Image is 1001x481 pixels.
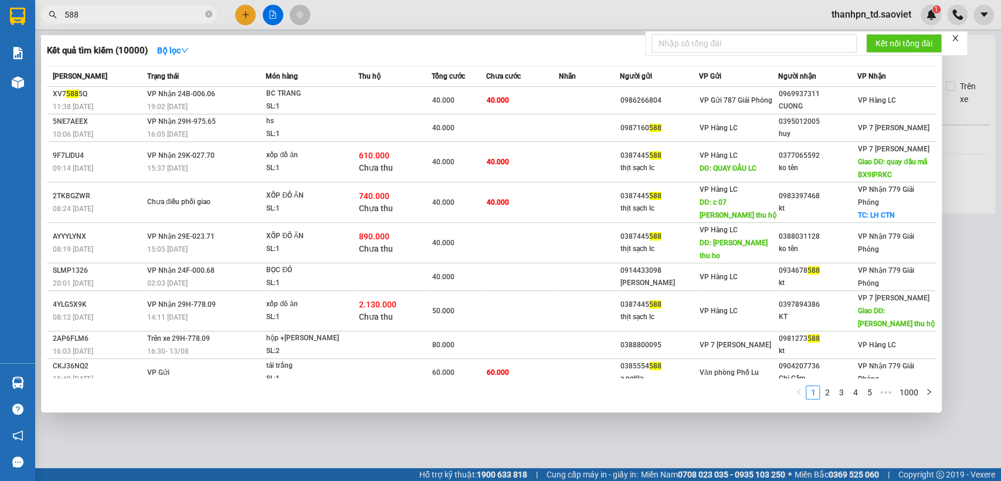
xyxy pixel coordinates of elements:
input: Tìm tên, số ĐT hoặc mã đơn [65,8,203,21]
img: warehouse-icon [12,76,24,89]
span: 40.000 [487,198,509,206]
span: VP Nhận 29E-023.71 [147,232,215,240]
span: message [12,456,23,468]
div: 0387445 [620,299,698,311]
span: VP Hàng LC [857,341,895,349]
div: 0934678 [779,265,857,277]
div: 0397894386 [779,299,857,311]
div: ko tên [779,243,857,255]
span: VP Nhận 779 Giải Phóng [857,266,914,287]
span: 40.000 [432,124,454,132]
li: 1 [806,385,820,399]
li: Next 5 Pages [876,385,895,399]
span: Người nhận [778,72,816,80]
div: SL: 1 [266,277,354,290]
span: VP Hàng LC [857,96,895,104]
div: SL: 1 [266,372,354,385]
div: thịt sạch lc [620,162,698,174]
input: Nhập số tổng đài [652,34,857,53]
div: hs [266,115,354,128]
button: left [792,385,806,399]
span: VP Gửi [147,368,169,377]
div: 0395012005 [779,116,857,128]
span: 60.000 [487,368,509,377]
span: VP Nhận 779 Giải Phóng [857,185,914,206]
span: 740.000 [359,191,389,201]
div: SL: 1 [266,128,354,141]
span: Văn phòng Phố Lu [700,368,759,377]
span: VP Hàng LC [700,273,738,281]
span: Chưa cước [486,72,521,80]
div: kt [779,202,857,215]
a: 1000 [895,386,921,399]
span: 08:19 [DATE] [53,245,93,253]
span: VP Gửi [699,72,721,80]
div: xốp đô ăn [266,298,354,311]
span: 40.000 [432,239,454,247]
span: search [49,11,57,19]
div: 0388800095 [620,339,698,351]
span: 40.000 [432,198,454,206]
span: 40.000 [487,158,509,166]
span: 14:11 [DATE] [147,313,188,321]
span: TC: LH CTN [857,211,894,219]
span: Nhãn [559,72,576,80]
span: 588 [649,300,661,309]
span: Chưa thu [359,204,393,213]
span: question-circle [12,404,23,415]
div: 0387445 [620,231,698,243]
div: 0981273 [779,333,857,345]
div: 0983397468 [779,190,857,202]
span: close-circle [205,11,212,18]
span: Món hàng [266,72,298,80]
div: SL: 1 [266,243,354,256]
h3: Kết quả tìm kiếm ( 10000 ) [47,45,148,57]
div: ko tên [779,162,857,174]
span: 10:06 [DATE] [53,130,93,138]
div: [PERSON_NAME] [620,277,698,289]
div: CKJ36NQ2 [53,360,144,372]
span: Tổng cước [431,72,464,80]
div: SLMP1326 [53,265,144,277]
div: 0914433098 [620,265,698,277]
div: 4YLG5X9K [53,299,144,311]
span: VP Nhận 29H-778.09 [147,300,216,309]
span: VP Hàng LC [700,226,738,234]
img: warehouse-icon [12,377,24,389]
div: SL: 1 [266,202,354,215]
div: SL: 1 [266,311,354,324]
div: 0387445 [620,150,698,162]
span: 588 [649,124,661,132]
span: 588 [649,362,661,370]
span: Kết nối tổng đài [876,37,932,50]
div: thịt sạch lc [620,311,698,323]
div: SL: 1 [266,100,354,113]
span: VP 7 [PERSON_NAME] [857,145,929,153]
div: kt [779,345,857,357]
div: 2TKBGZWR [53,190,144,202]
span: 588 [66,90,79,98]
span: VP Gửi 787 Giải Phóng [700,96,772,104]
span: Thu hộ [358,72,381,80]
span: 40.000 [432,273,454,281]
span: 588 [649,192,661,200]
span: DĐ: c 07 [PERSON_NAME] thu hộ [700,198,776,219]
span: 610.000 [359,151,389,160]
span: 16:03 [DATE] [53,347,93,355]
span: 02:03 [DATE] [147,279,188,287]
div: BỌC ĐỎ [266,264,354,277]
span: 588 [649,151,661,160]
div: a nghĩa [620,372,698,385]
span: 890.000 [359,232,389,241]
div: 0969937311 [779,88,857,100]
span: 40.000 [432,96,454,104]
span: VP Nhận [857,72,885,80]
span: VP Hàng LC [700,151,738,160]
span: VP Nhận 24B-006.06 [147,90,215,98]
span: DĐ: QUAY ĐẦU LC [700,164,756,172]
div: thịt sạch lc [620,202,698,215]
span: VP Hàng LC [700,307,738,315]
div: XỐP ĐỒ ĂN [266,189,354,202]
span: 08:12 [DATE] [53,313,93,321]
span: 588 [807,334,820,343]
